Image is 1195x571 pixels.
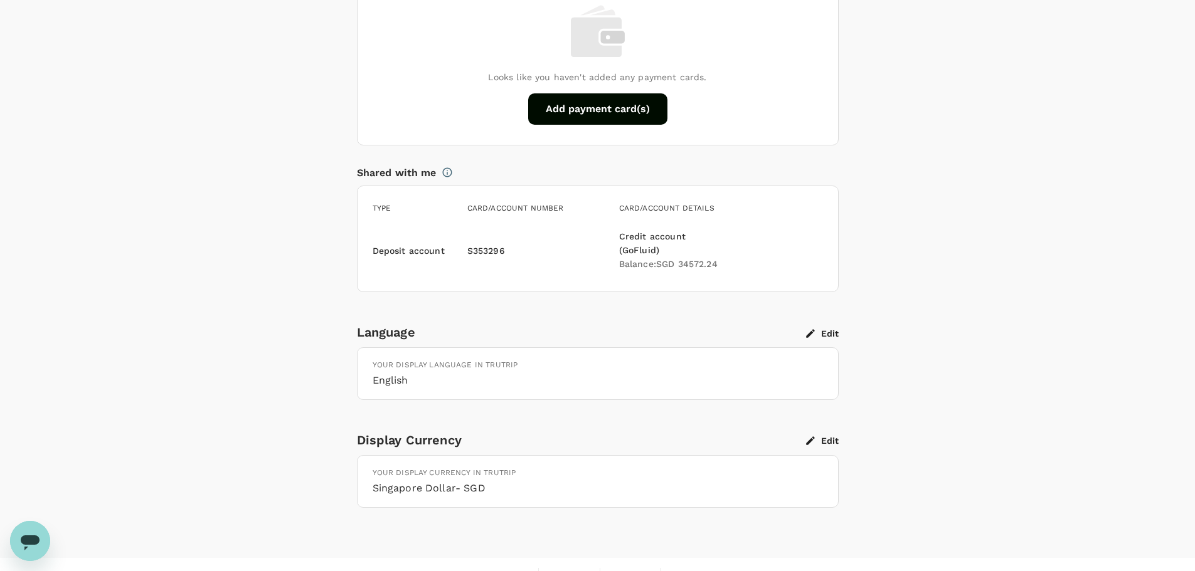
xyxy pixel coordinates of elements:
span: Type [373,204,391,212]
h6: Singapore Dollar - SGD [373,479,823,497]
p: Looks like you haven't added any payment cards. [488,71,706,83]
p: Shared with me [357,165,437,181]
span: Card/Account number [467,204,564,212]
div: Display Currency [357,430,806,450]
h6: Balance : SGD 34572.24 [619,258,728,271]
h6: English [373,372,823,389]
span: Card/Account details [619,204,714,212]
button: Add payment card(s) [528,93,667,125]
h6: Credit account (GoFluid) [619,230,728,258]
p: Deposit account [373,244,445,257]
button: Edit [806,328,839,339]
button: Edit [806,435,839,446]
span: Your display language in TruTrip [373,360,518,369]
iframe: Button to launch messaging window [10,521,50,561]
div: Language [357,322,806,342]
img: payment [571,5,625,58]
p: S353296 [467,244,505,257]
span: Your display currency in TruTrip [373,468,516,477]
